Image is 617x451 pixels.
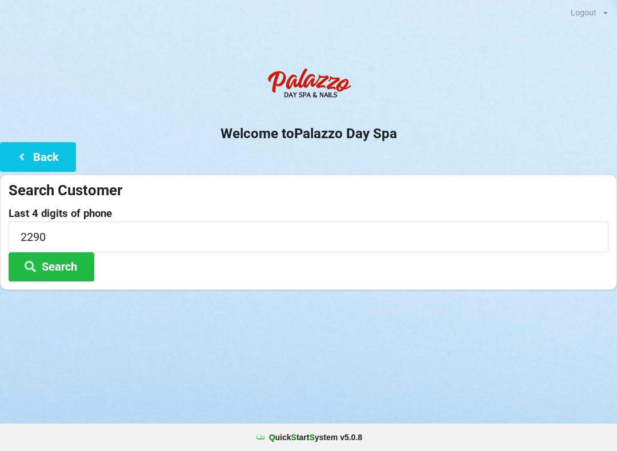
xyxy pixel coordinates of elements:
span: S [291,433,297,442]
div: Logout [571,9,596,17]
label: Last 4 digits of phone [9,208,608,219]
b: uick tart ystem v 5.0.8 [269,432,362,443]
img: PalazzoDaySpaNails-Logo.png [263,62,354,108]
div: Search Customer [9,181,608,200]
input: 0000 [9,222,608,252]
span: Q [269,433,275,442]
span: S [309,433,314,442]
button: Search [9,252,94,281]
img: favicon.ico [255,432,266,443]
